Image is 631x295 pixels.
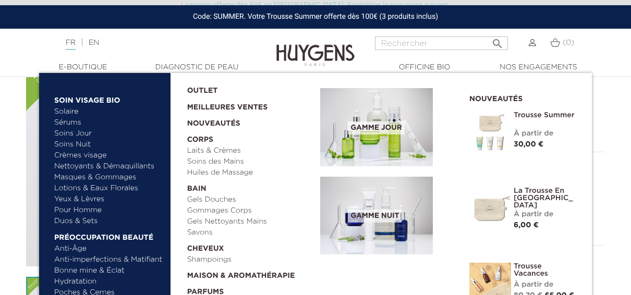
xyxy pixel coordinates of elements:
[514,187,576,209] a: La Trousse en [GEOGRAPHIC_DATA]
[54,227,163,243] a: Préoccupation beauté
[469,91,576,104] h2: Nouveautés
[144,62,249,73] a: Diagnostic de peau
[488,33,507,47] button: 
[187,80,304,96] a: OUTLET
[320,177,454,255] a: Gamme nuit
[54,216,163,227] a: Duos & Sets
[187,254,313,265] a: Shampoings
[514,263,576,277] a: Trousse Vacances
[54,90,163,106] a: Soin Visage Bio
[469,112,511,153] img: Trousse Summer
[514,222,539,229] span: 6,00 €
[514,141,543,148] span: 30,00 €
[187,96,304,113] a: Meilleures Ventes
[54,183,163,194] a: Lotions & Eaux Florales
[54,276,163,287] a: Hydratation
[486,62,590,73] a: Nos engagements
[66,39,76,50] a: FR
[54,139,154,150] a: Soins Nuit
[54,243,163,254] a: Anti-Âge
[54,128,163,139] a: Soins Jour
[187,227,313,238] a: Savons
[372,62,477,73] a: Officine Bio
[320,177,433,255] img: routine_nuit_banner.jpg
[514,279,576,290] div: À partir de
[187,156,313,167] a: Soins des Mains
[469,187,511,229] img: La Trousse en Coton
[187,205,313,216] a: Gommages Corps
[187,265,313,281] a: Maison & Aromathérapie
[276,28,355,68] img: Huygens
[187,145,313,156] a: Laits & Crèmes
[60,36,255,49] div: |
[320,88,454,166] a: Gamme jour
[491,34,504,47] i: 
[54,106,163,117] a: Solaire
[187,194,313,205] a: Gels Douches
[348,210,402,223] span: Gamme nuit
[187,167,313,178] a: Huiles de Massage
[54,117,163,128] a: Sérums
[54,194,163,205] a: Yeux & Lèvres
[54,254,163,265] a: Anti-imperfections & Matifiant
[187,129,313,145] a: Corps
[54,205,163,216] a: Pour Homme
[54,265,163,276] a: Bonne mine & Éclat
[89,39,99,46] a: EN
[187,238,313,254] a: Cheveux
[514,112,576,119] a: Trousse Summer
[320,88,433,166] img: routine_jour_banner.jpg
[187,113,313,129] a: Nouveautés
[187,216,313,227] a: Gels Nettoyants Mains
[187,178,313,194] a: Bain
[514,128,576,139] div: À partir de
[514,209,576,220] div: À partir de
[375,36,508,50] input: Rechercher
[348,121,404,134] span: Gamme jour
[31,62,135,73] a: E-Boutique
[54,172,163,183] a: Masques & Gommages
[54,161,163,172] a: Nettoyants & Démaquillants
[563,39,574,46] span: (0)
[54,150,163,161] a: Crèmes visage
